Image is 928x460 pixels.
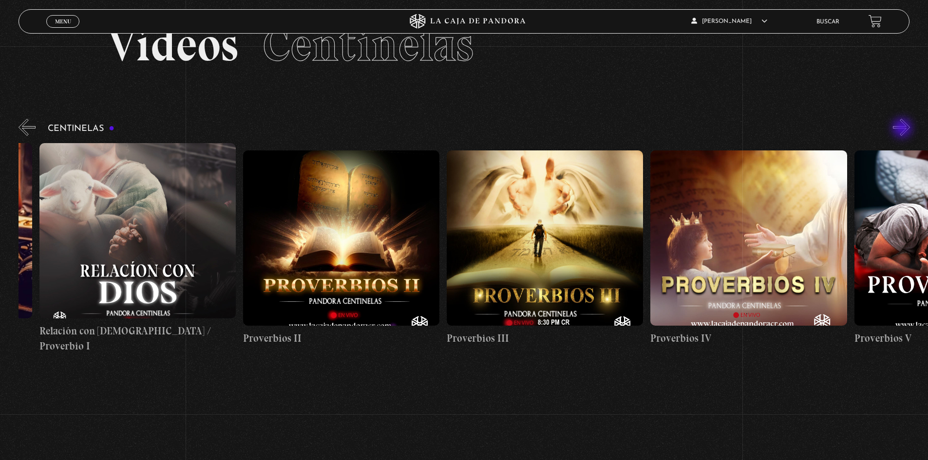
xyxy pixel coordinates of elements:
[19,119,36,136] button: Previous
[243,143,439,354] a: Proverbios II
[39,143,236,354] a: Relación con [DEMOGRAPHIC_DATA] / Proverbio I
[52,27,75,34] span: Cerrar
[650,331,847,346] h4: Proverbios IV
[55,18,71,24] span: Menu
[447,331,643,346] h4: Proverbios III
[691,18,767,24] span: [PERSON_NAME]
[39,323,236,354] h4: Relación con [DEMOGRAPHIC_DATA] / Proverbio I
[869,15,882,28] a: View your shopping cart
[816,19,839,25] a: Buscar
[243,331,439,346] h4: Proverbios II
[893,119,910,136] button: Next
[263,17,473,73] span: Centinelas
[48,124,114,133] h3: Centinelas
[447,143,643,354] a: Proverbios III
[108,22,820,68] h2: Videos
[650,143,847,354] a: Proverbios IV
